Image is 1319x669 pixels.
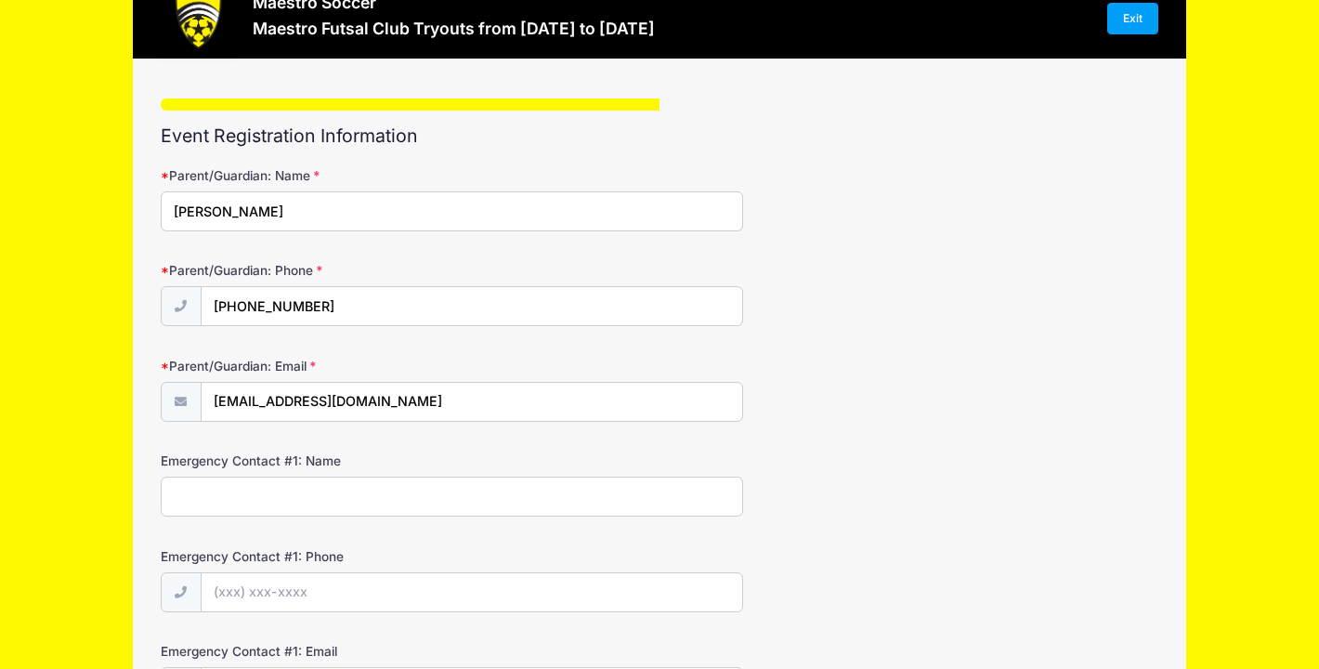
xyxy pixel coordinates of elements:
label: Emergency Contact #1: Name [161,452,493,470]
input: email@email.com [201,382,743,422]
label: Parent/Guardian: Email [161,357,493,375]
input: (xxx) xxx-xxxx [201,286,743,326]
h3: Maestro Futsal Club Tryouts from [DATE] to [DATE] [253,19,655,38]
label: Parent/Guardian: Name [161,166,493,185]
label: Parent/Guardian: Phone [161,261,493,280]
label: Emergency Contact #1: Email [161,642,493,661]
label: Emergency Contact #1: Phone [161,547,493,566]
input: (xxx) xxx-xxxx [201,572,743,612]
a: Exit [1107,3,1159,34]
h2: Event Registration Information [161,125,1159,147]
